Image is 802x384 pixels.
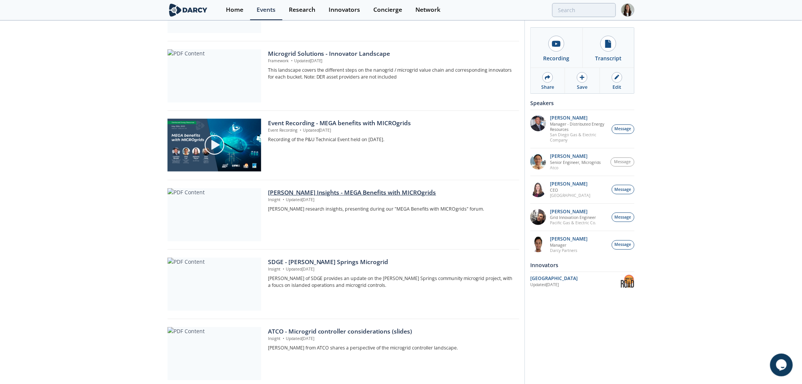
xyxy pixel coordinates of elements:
[544,54,570,62] div: Recording
[600,68,634,93] a: Edit
[282,266,286,272] span: •
[615,187,631,193] span: Message
[268,127,514,134] p: Event Recording Updated [DATE]
[530,275,621,282] div: [GEOGRAPHIC_DATA]
[168,327,519,380] a: PDF Content ATCO - Microgrid controller considerations (slides) Insight •Updated[DATE] [PERSON_NA...
[268,258,514,267] div: SDGE - [PERSON_NAME] Springs Microgrid
[615,242,631,248] span: Message
[612,212,634,222] button: Message
[550,154,601,159] p: [PERSON_NAME]
[770,354,794,376] iframe: chat widget
[530,115,546,131] img: Cpo9jbqaRgKJqll2wRTi
[612,84,621,91] div: Edit
[268,206,514,212] p: [PERSON_NAME] research insights, presenting during our "MEGA Benefits with MICROgrids" forum.
[168,119,261,172] img: Video Content
[168,119,519,172] a: Video Content Event Recording - MEGA benefits with MICROgrids Event Recording •Updated[DATE] Reco...
[268,275,514,289] p: [PERSON_NAME] of SDGE provides an update on the [PERSON_NAME] Springs community microgrid project...
[550,160,601,165] p: Senior Engineer, Microgrids
[550,187,591,193] p: CEO
[268,119,514,128] div: Event Recording - MEGA benefits with MICROgrids
[550,181,591,187] p: [PERSON_NAME]
[530,258,634,272] div: Innovators
[550,236,588,242] p: [PERSON_NAME]
[611,157,635,167] button: Message
[373,7,402,13] div: Concierge
[268,58,514,64] p: Framework Updated [DATE]
[552,3,616,17] input: Advanced Search
[621,275,634,288] img: New Sun Road
[612,185,634,194] button: Message
[204,134,225,156] img: play-chapters-gray.svg
[257,7,276,13] div: Events
[595,54,622,62] div: Transcript
[550,248,588,253] p: Darcy Partners
[530,282,621,288] div: Updated [DATE]
[268,327,514,336] div: ATCO - Microgrid controller considerations (slides)
[289,7,315,13] div: Research
[268,188,514,197] div: [PERSON_NAME] Insights - MEGA Benefits with MICROgrids
[577,84,587,91] div: Save
[268,266,514,272] p: Insight Updated [DATE]
[268,136,514,143] p: Recording of the P&U Technical Event held on [DATE].
[550,220,597,225] p: Pacific Gas & Electric Co.
[550,121,608,132] p: Manager - Distributed Energy Resources
[614,159,631,165] span: Message
[530,209,546,225] img: 82aC00gFRUSZgWFaiqNm
[268,336,514,342] p: Insight Updated [DATE]
[268,49,514,58] div: Microgrid Solutions - Innovator Landscape
[550,132,608,143] p: San Diego Gas & Electric Company
[550,242,588,248] p: Manager
[268,197,514,203] p: Insight Updated [DATE]
[550,165,601,170] p: Atco
[612,124,634,134] button: Message
[168,188,519,241] a: PDF Content [PERSON_NAME] Insights - MEGA Benefits with MICROgrids Insight •Updated[DATE] [PERSON...
[530,96,634,110] div: Speakers
[415,7,440,13] div: Network
[299,127,303,133] span: •
[612,240,634,250] button: Message
[541,84,554,91] div: Share
[282,197,286,202] span: •
[282,336,286,341] span: •
[329,7,360,13] div: Innovators
[621,3,634,17] img: Profile
[168,258,519,311] a: PDF Content SDGE - [PERSON_NAME] Springs Microgrid Insight •Updated[DATE] [PERSON_NAME] of SDGE p...
[550,115,608,121] p: [PERSON_NAME]
[530,236,546,252] img: vRBZwDRnSTOrB1qTpmXr
[583,28,634,68] a: Transcript
[550,209,597,214] p: [PERSON_NAME]
[268,345,514,351] p: [PERSON_NAME] from ATCO shares a perspective of the microgrid controller landscape.
[615,126,631,132] span: Message
[550,215,597,220] p: Grid Innovation Engineer
[615,214,631,220] span: Message
[530,154,546,170] img: K7REf2DSzGft65FIdKC1
[530,275,634,288] a: [GEOGRAPHIC_DATA] Updated[DATE] New Sun Road
[226,7,243,13] div: Home
[268,67,514,81] p: This landscape covers the different steps on the nanogrid / microgrid value chain and correspondi...
[290,58,294,63] span: •
[550,193,591,198] p: [GEOGRAPHIC_DATA]
[168,3,209,17] img: logo-wide.svg
[168,49,519,102] a: PDF Content Microgrid Solutions - Innovator Landscape Framework •Updated[DATE] This landscape cov...
[531,28,583,68] a: Recording
[530,181,546,197] img: EswPJnrIT2ONIsbhvBXB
